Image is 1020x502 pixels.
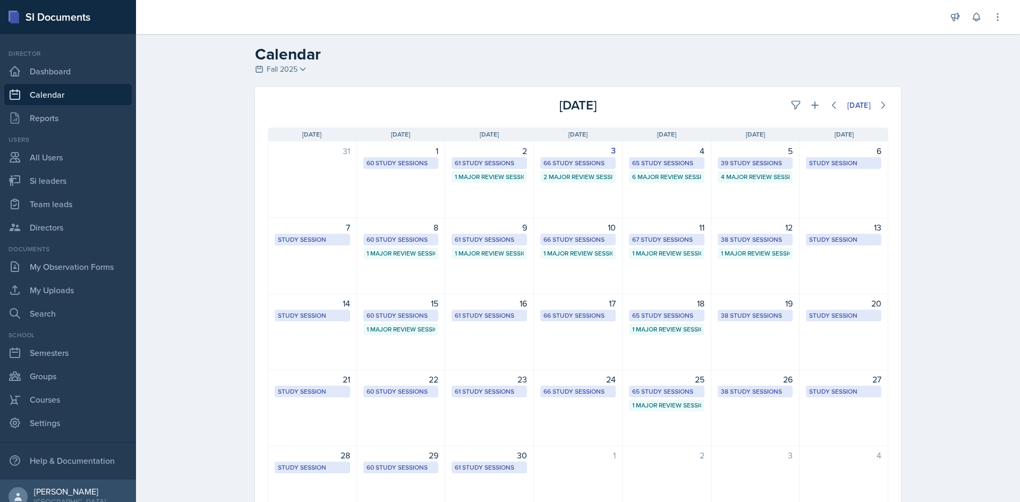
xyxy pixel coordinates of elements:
span: Fall 2025 [267,64,297,75]
div: 4 [806,449,881,462]
div: 2 [452,144,527,157]
div: 61 Study Sessions [455,158,524,168]
div: 38 Study Sessions [721,311,790,320]
div: 7 [275,221,350,234]
div: Users [4,135,132,144]
div: 1 Major Review Session [632,325,701,334]
div: 16 [452,297,527,310]
div: 23 [452,373,527,386]
div: Study Session [278,311,347,320]
div: 13 [806,221,881,234]
div: 1 Major Review Session [632,249,701,258]
div: 66 Study Sessions [543,235,613,244]
span: [DATE] [568,130,588,139]
div: Study Session [278,463,347,472]
div: 26 [718,373,793,386]
div: Study Session [809,387,878,396]
div: 60 Study Sessions [367,311,436,320]
div: 67 Study Sessions [632,235,701,244]
span: [DATE] [302,130,321,139]
div: 21 [275,373,350,386]
div: Help & Documentation [4,450,132,471]
div: 1 Major Review Session [543,249,613,258]
a: Settings [4,412,132,433]
a: My Observation Forms [4,256,132,277]
div: 1 Major Review Session [632,401,701,410]
div: Documents [4,244,132,254]
div: 4 Major Review Sessions [721,172,790,182]
div: 2 [629,449,704,462]
span: [DATE] [746,130,765,139]
div: 65 Study Sessions [632,387,701,396]
a: My Uploads [4,279,132,301]
a: Semesters [4,342,132,363]
div: 15 [363,297,439,310]
div: 61 Study Sessions [455,463,524,472]
div: 61 Study Sessions [455,311,524,320]
div: 4 [629,144,704,157]
div: 8 [363,221,439,234]
div: 1 [540,449,616,462]
div: 27 [806,373,881,386]
span: [DATE] [835,130,854,139]
div: 9 [452,221,527,234]
div: 31 [275,144,350,157]
div: 12 [718,221,793,234]
div: 1 Major Review Session [455,172,524,182]
div: 1 [363,144,439,157]
div: 60 Study Sessions [367,158,436,168]
div: Study Session [278,235,347,244]
div: 66 Study Sessions [543,311,613,320]
div: 38 Study Sessions [721,387,790,396]
span: [DATE] [391,130,410,139]
div: 6 Major Review Sessions [632,172,701,182]
span: [DATE] [657,130,676,139]
div: Study Session [809,235,878,244]
div: 11 [629,221,704,234]
div: 30 [452,449,527,462]
div: 60 Study Sessions [367,463,436,472]
div: 1 Major Review Session [455,249,524,258]
div: Study Session [809,311,878,320]
div: 14 [275,297,350,310]
div: 65 Study Sessions [632,158,701,168]
div: 25 [629,373,704,386]
span: [DATE] [480,130,499,139]
a: Team leads [4,193,132,215]
div: 61 Study Sessions [455,387,524,396]
div: 60 Study Sessions [367,235,436,244]
div: 65 Study Sessions [632,311,701,320]
div: 19 [718,297,793,310]
div: 3 [540,144,616,157]
div: [DATE] [847,101,871,109]
a: Reports [4,107,132,129]
div: [PERSON_NAME] [34,486,106,497]
div: 29 [363,449,439,462]
div: 66 Study Sessions [543,387,613,396]
div: 1 Major Review Session [367,325,436,334]
div: 61 Study Sessions [455,235,524,244]
div: 39 Study Sessions [721,158,790,168]
div: 6 [806,144,881,157]
div: 20 [806,297,881,310]
div: 18 [629,297,704,310]
button: [DATE] [840,96,878,114]
div: 1 Major Review Session [367,249,436,258]
a: Directors [4,217,132,238]
a: Si leaders [4,170,132,191]
div: 60 Study Sessions [367,387,436,396]
div: 2 Major Review Sessions [543,172,613,182]
div: 1 Major Review Session [721,249,790,258]
div: 5 [718,144,793,157]
h2: Calendar [255,45,901,64]
a: Courses [4,389,132,410]
div: Study Session [809,158,878,168]
div: 28 [275,449,350,462]
a: Dashboard [4,61,132,82]
div: 17 [540,297,616,310]
div: School [4,330,132,340]
a: Calendar [4,84,132,105]
div: 3 [718,449,793,462]
a: Search [4,303,132,324]
div: 66 Study Sessions [543,158,613,168]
